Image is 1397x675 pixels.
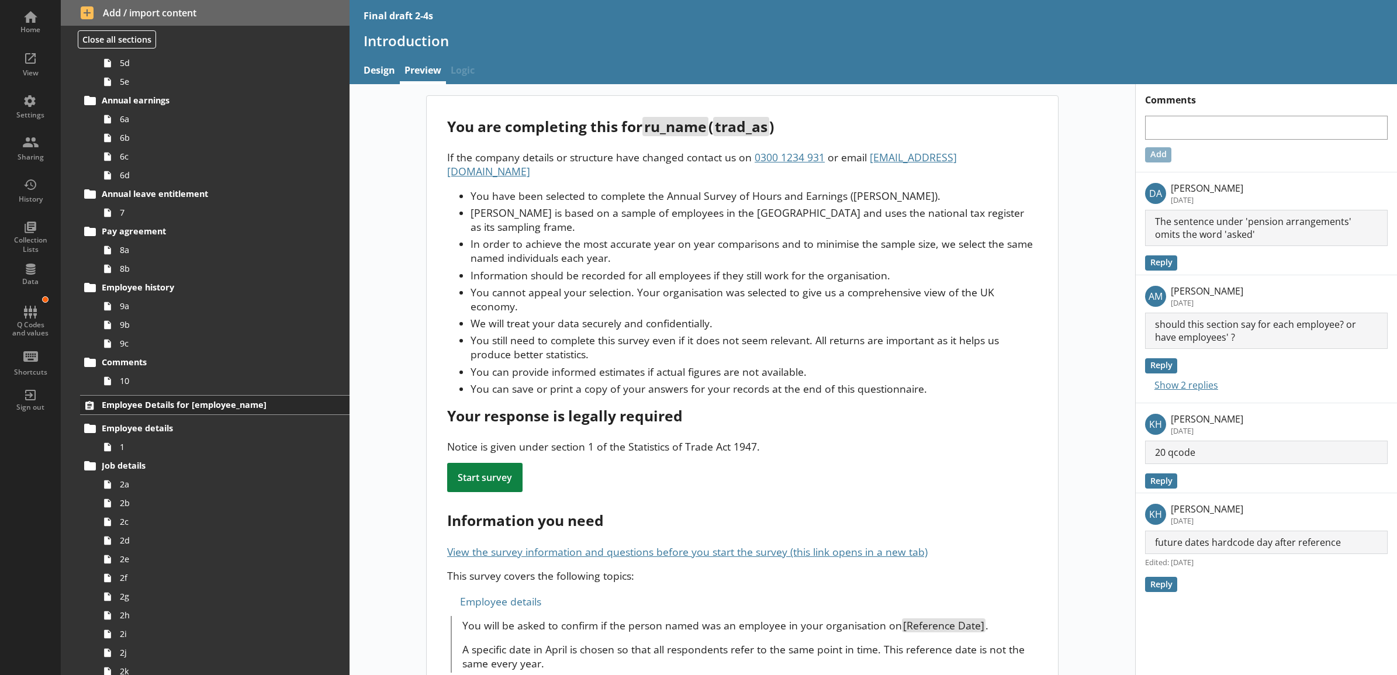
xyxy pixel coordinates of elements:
[471,382,1037,396] li: You can save or print a copy of your answers for your records at the end of this questionnaire.
[902,618,985,632] span: [Reference Date]
[364,32,1384,50] h1: Introduction
[10,25,51,34] div: Home
[447,592,1037,611] div: Employee details
[98,166,349,185] a: 6d
[471,365,1037,379] li: You can provide informed estimates if actual figures are not available.
[102,423,297,434] span: Employee details
[1145,531,1388,554] p: future dates hardcode day after reference
[364,9,433,22] div: Final draft 2-4s
[102,356,297,368] span: Comments
[1145,441,1388,464] p: 20 qcode
[85,353,350,390] li: Comments10
[471,189,1037,203] li: You have been selected to complete the Annual Survey of Hours and Earnings ([PERSON_NAME]).
[80,185,349,203] a: Annual leave entitlement
[102,282,297,293] span: Employee history
[447,463,523,492] div: Start survey
[98,297,349,316] a: 9a
[1145,378,1218,393] button: Show 2 replies
[85,91,350,185] li: Annual earnings6a6b6c6d
[98,550,349,569] a: 2e
[1145,313,1388,349] p: should this section say for each employee? or have employees' ?
[120,113,302,124] span: 6a
[1171,425,1243,436] p: [DATE]
[1145,358,1177,373] button: Reply
[1171,413,1243,425] p: [PERSON_NAME]
[98,129,349,147] a: 6b
[120,497,302,508] span: 2b
[85,185,350,222] li: Annual leave entitlement7
[120,244,302,255] span: 8a
[1171,182,1243,195] p: [PERSON_NAME]
[102,399,297,410] span: Employee Details for [employee_name]
[10,110,51,120] div: Settings
[1171,297,1243,308] p: [DATE]
[447,439,1037,454] div: Notice is given under section 1 of the Statistics of Trade Act 1947.
[1145,504,1166,525] p: KH
[10,403,51,412] div: Sign out
[120,610,302,621] span: 2h
[447,117,1037,136] div: You are completing this for ( )
[98,475,349,494] a: 2a
[713,117,769,136] span: trad_as
[80,353,349,372] a: Comments
[1145,557,1388,567] p: Edited: [DATE]
[120,553,302,565] span: 2e
[98,531,349,550] a: 2d
[1145,577,1177,592] button: Reply
[10,277,51,286] div: Data
[102,95,297,106] span: Annual earnings
[98,334,349,353] a: 9c
[98,54,349,72] a: 5d
[10,68,51,78] div: View
[1145,473,1177,489] button: Reply
[98,316,349,334] a: 9b
[85,222,350,278] li: Pay agreement8a8b
[98,241,349,259] a: 8a
[447,569,1037,583] p: This survey covers the following topics:
[120,300,302,311] span: 9a
[98,110,349,129] a: 6a
[447,511,1037,530] div: Information you need
[120,535,302,546] span: 2d
[10,195,51,204] div: History
[471,268,1037,282] li: Information should be recorded for all employees if they still work for the organisation.
[471,237,1037,265] li: In order to achieve the most accurate year on year comparisons and to minimise the sample size, w...
[120,263,302,274] span: 8b
[78,30,156,49] button: Close all sections
[120,169,302,181] span: 6d
[120,516,302,527] span: 2c
[98,203,349,222] a: 7
[98,72,349,91] a: 5e
[447,150,957,178] span: [EMAIL_ADDRESS][DOMAIN_NAME]
[462,618,1038,632] p: You will be asked to confirm if the person named was an employee in your organisation on .
[1171,515,1243,526] p: [DATE]
[471,333,1037,361] li: You still need to complete this survey even if it does not seem relevant. All returns are importa...
[1171,195,1243,205] p: [DATE]
[98,372,349,390] a: 10
[471,206,1037,234] li: [PERSON_NAME] is based on a sample of employees in the [GEOGRAPHIC_DATA] and uses the national ta...
[1145,183,1166,204] p: DA
[102,226,297,237] span: Pay agreement
[98,259,349,278] a: 8b
[447,406,1037,425] div: Your response is legally required
[80,91,349,110] a: Annual earnings
[102,188,297,199] span: Annual leave entitlement
[642,117,708,136] span: ru_name
[120,479,302,490] span: 2a
[447,545,928,559] a: View the survey information and questions before you start the survey (this link opens in a new tab)
[120,319,302,330] span: 9b
[98,494,349,513] a: 2b
[120,628,302,639] span: 2i
[98,147,349,166] a: 6c
[120,375,302,386] span: 10
[120,591,302,602] span: 2g
[80,278,349,297] a: Employee history
[81,6,330,19] span: Add / import content
[1171,285,1243,297] p: [PERSON_NAME]
[85,278,350,353] li: Employee history9a9b9c
[120,207,302,218] span: 7
[80,222,349,241] a: Pay agreement
[755,150,825,164] span: 0300 1234 931
[98,587,349,606] a: 2g
[85,419,350,456] li: Employee details1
